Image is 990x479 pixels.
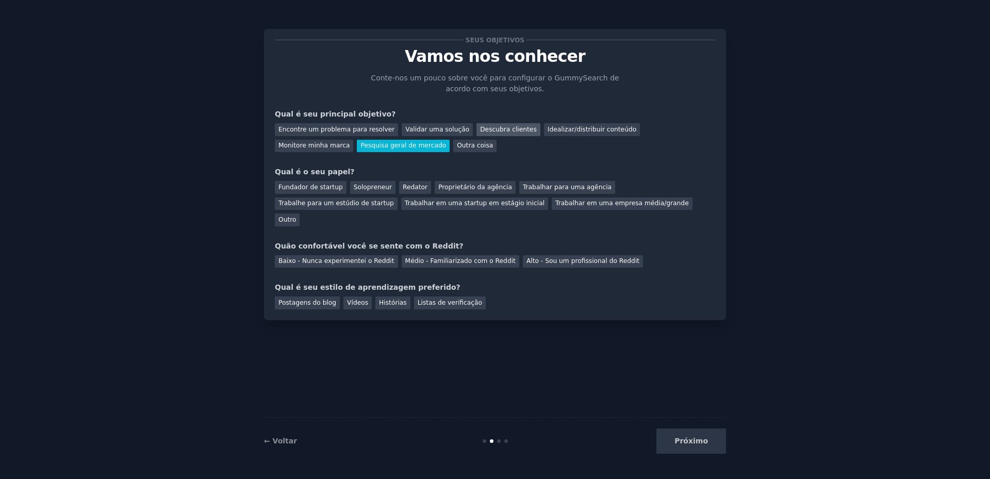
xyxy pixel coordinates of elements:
[480,126,537,133] font: Descubra clientes
[354,184,392,191] font: Solopreneur
[405,47,585,65] font: Vamos nos conhecer
[278,257,394,265] font: Baixo - Nunca experimentei o Reddit
[275,283,460,291] font: Qual é seu estilo de aprendizagem preferido?
[405,200,544,207] font: Trabalhar em uma startup em estágio inicial
[526,257,639,265] font: Alto - Sou um profissional do Reddit
[548,126,636,133] font: Idealizar/distribuir conteúdo
[405,126,469,133] font: Validar uma solução
[275,242,464,250] font: Quão confortável você se sente com o Reddit?
[371,74,619,93] font: Conte-nos um pouco sobre você para configurar o GummySearch de acordo com seus objetivos.
[278,184,343,191] font: Fundador de startup
[418,299,482,306] font: Listas de verificação
[275,110,395,118] font: Qual é seu principal objetivo?
[278,142,350,149] font: Monitore minha marca
[403,184,427,191] font: Redator
[278,299,336,306] font: Postagens do blog
[360,142,446,149] font: Pesquisa geral de mercado
[278,216,296,223] font: Outro
[405,257,516,265] font: Médio - Familiarizado com o Reddit
[379,299,407,306] font: Histórias
[523,184,612,191] font: Trabalhar para uma agência
[555,200,689,207] font: Trabalhar em uma empresa média/grande
[278,200,394,207] font: Trabalhe para um estúdio de startup
[275,168,354,176] font: Qual é o seu papel?
[438,184,512,191] font: Proprietário da agência
[466,37,524,44] font: Seus objetivos
[457,142,493,149] font: Outra coisa
[347,299,368,306] font: Vídeos
[278,126,394,133] font: Encontre um problema para resolver
[264,437,297,445] a: ← Voltar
